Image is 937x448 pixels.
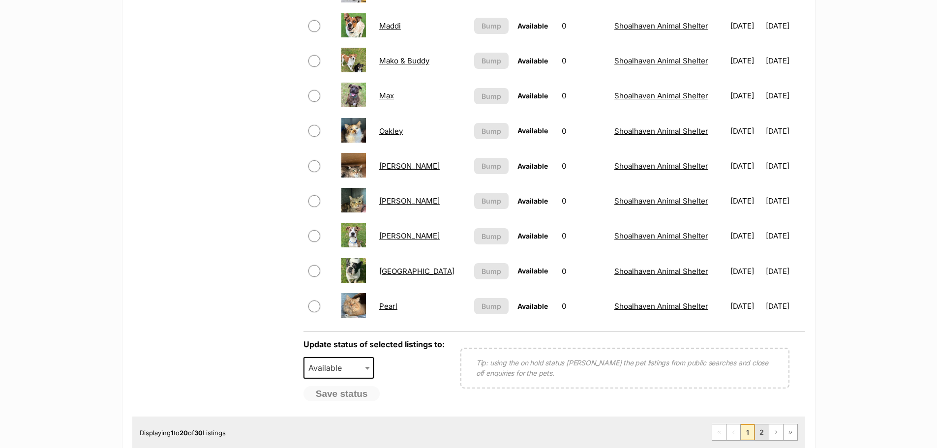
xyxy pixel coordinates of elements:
[726,254,765,288] td: [DATE]
[558,79,609,113] td: 0
[379,126,403,136] a: Oakley
[474,228,509,244] button: Bump
[614,196,708,206] a: Shoalhaven Animal Shelter
[482,126,501,136] span: Bump
[474,158,509,174] button: Bump
[379,91,394,100] a: Max
[769,424,783,440] a: Next page
[303,386,380,402] button: Save status
[766,184,804,218] td: [DATE]
[766,254,804,288] td: [DATE]
[614,161,708,171] a: Shoalhaven Animal Shelter
[474,298,509,314] button: Bump
[482,91,501,101] span: Bump
[517,57,548,65] span: Available
[474,123,509,139] button: Bump
[194,429,203,437] strong: 30
[558,9,609,43] td: 0
[726,79,765,113] td: [DATE]
[482,231,501,241] span: Bump
[614,231,708,240] a: Shoalhaven Animal Shelter
[171,429,174,437] strong: 1
[304,361,352,375] span: Available
[726,184,765,218] td: [DATE]
[614,91,708,100] a: Shoalhaven Animal Shelter
[517,267,548,275] span: Available
[379,196,440,206] a: [PERSON_NAME]
[482,21,501,31] span: Bump
[766,79,804,113] td: [DATE]
[379,231,440,240] a: [PERSON_NAME]
[726,424,740,440] span: Previous page
[476,358,774,378] p: Tip: using the on hold status [PERSON_NAME] the pet listings from public searches and close off e...
[474,53,509,69] button: Bump
[517,197,548,205] span: Available
[482,301,501,311] span: Bump
[741,424,755,440] span: Page 1
[558,44,609,78] td: 0
[766,9,804,43] td: [DATE]
[379,56,429,65] a: Mako & Buddy
[517,126,548,135] span: Available
[614,267,708,276] a: Shoalhaven Animal Shelter
[482,266,501,276] span: Bump
[474,88,509,104] button: Bump
[614,21,708,30] a: Shoalhaven Animal Shelter
[766,219,804,253] td: [DATE]
[614,56,708,65] a: Shoalhaven Animal Shelter
[712,424,798,441] nav: Pagination
[379,161,440,171] a: [PERSON_NAME]
[474,263,509,279] button: Bump
[766,114,804,148] td: [DATE]
[482,56,501,66] span: Bump
[726,114,765,148] td: [DATE]
[482,161,501,171] span: Bump
[482,196,501,206] span: Bump
[558,219,609,253] td: 0
[379,21,401,30] a: Maddi
[614,301,708,311] a: Shoalhaven Animal Shelter
[726,9,765,43] td: [DATE]
[474,193,509,209] button: Bump
[558,184,609,218] td: 0
[558,289,609,323] td: 0
[726,149,765,183] td: [DATE]
[558,254,609,288] td: 0
[303,339,445,349] label: Update status of selected listings to:
[766,44,804,78] td: [DATE]
[180,429,188,437] strong: 20
[726,289,765,323] td: [DATE]
[755,424,769,440] a: Page 2
[517,22,548,30] span: Available
[140,429,226,437] span: Displaying to of Listings
[517,232,548,240] span: Available
[726,44,765,78] td: [DATE]
[379,267,454,276] a: [GEOGRAPHIC_DATA]
[766,289,804,323] td: [DATE]
[726,219,765,253] td: [DATE]
[558,149,609,183] td: 0
[517,162,548,170] span: Available
[784,424,797,440] a: Last page
[712,424,726,440] span: First page
[558,114,609,148] td: 0
[766,149,804,183] td: [DATE]
[517,91,548,100] span: Available
[474,18,509,34] button: Bump
[614,126,708,136] a: Shoalhaven Animal Shelter
[303,357,374,379] span: Available
[517,302,548,310] span: Available
[379,301,397,311] a: Pearl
